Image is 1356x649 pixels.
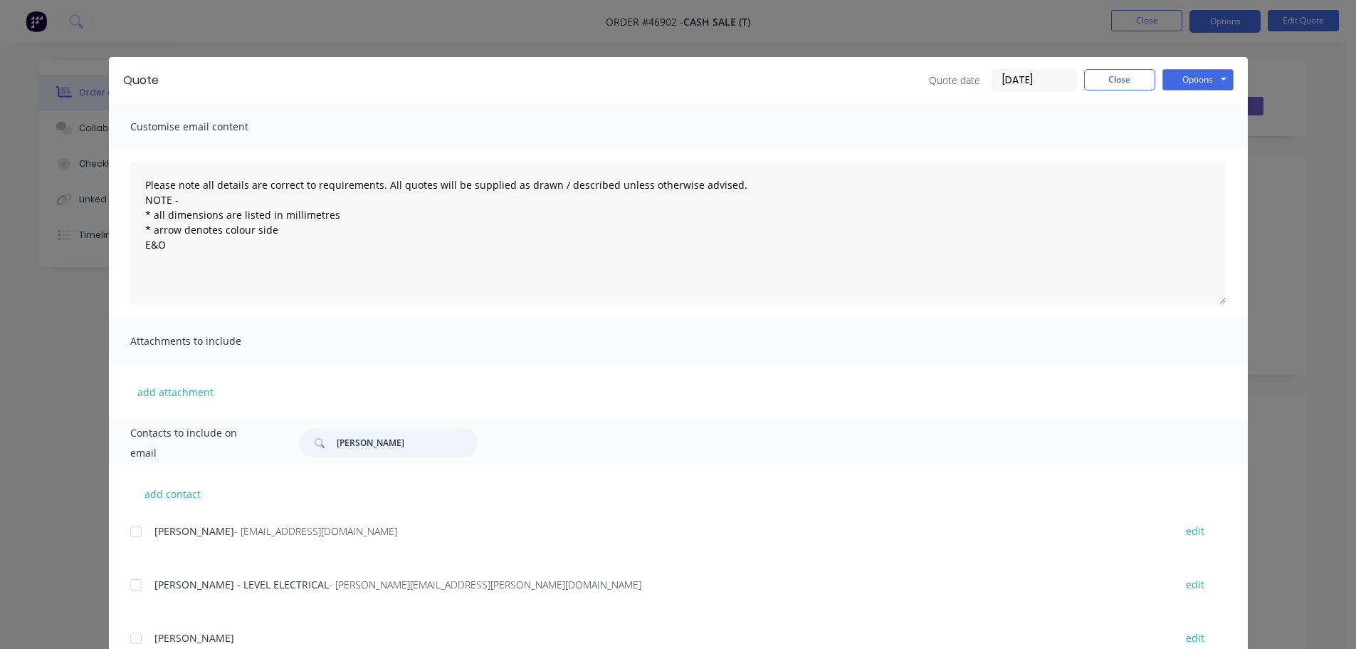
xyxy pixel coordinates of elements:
[130,331,287,351] span: Attachments to include
[1084,69,1155,90] button: Close
[337,429,478,457] input: Search...
[1162,69,1234,90] button: Options
[1177,575,1213,594] button: edit
[123,72,159,89] div: Quote
[154,578,329,591] span: [PERSON_NAME] - LEVEL ELECTRICAL
[234,524,397,538] span: - [EMAIL_ADDRESS][DOMAIN_NAME]
[130,381,221,403] button: add attachment
[329,578,641,591] span: - [PERSON_NAME][EMAIL_ADDRESS][PERSON_NAME][DOMAIN_NAME]
[130,117,287,137] span: Customise email content
[929,73,980,88] span: Quote date
[1177,628,1213,648] button: edit
[154,524,234,538] span: [PERSON_NAME]
[130,162,1226,305] textarea: Please note all details are correct to requirements. All quotes will be supplied as drawn / descr...
[1177,521,1213,541] button: edit
[154,631,234,645] span: [PERSON_NAME]
[130,483,216,504] button: add contact
[130,423,265,463] span: Contacts to include on email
